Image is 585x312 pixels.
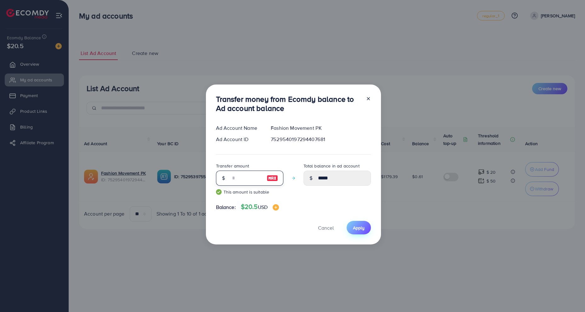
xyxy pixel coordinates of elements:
label: Transfer amount [216,163,249,169]
div: Ad Account Name [211,124,266,132]
h4: $20.5 [241,203,279,211]
span: USD [258,204,268,211]
button: Apply [347,221,371,234]
span: Apply [353,225,365,231]
iframe: Chat [558,284,580,307]
label: Total balance in ad account [304,163,360,169]
img: image [267,174,278,182]
span: Cancel [318,224,334,231]
img: image [273,204,279,211]
button: Cancel [310,221,342,234]
div: Ad Account ID [211,136,266,143]
div: 7529540197294407681 [266,136,376,143]
div: Fashion Movement PK [266,124,376,132]
h3: Transfer money from Ecomdy balance to Ad account balance [216,95,361,113]
img: guide [216,189,222,195]
span: Balance: [216,204,236,211]
small: This amount is suitable [216,189,283,195]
